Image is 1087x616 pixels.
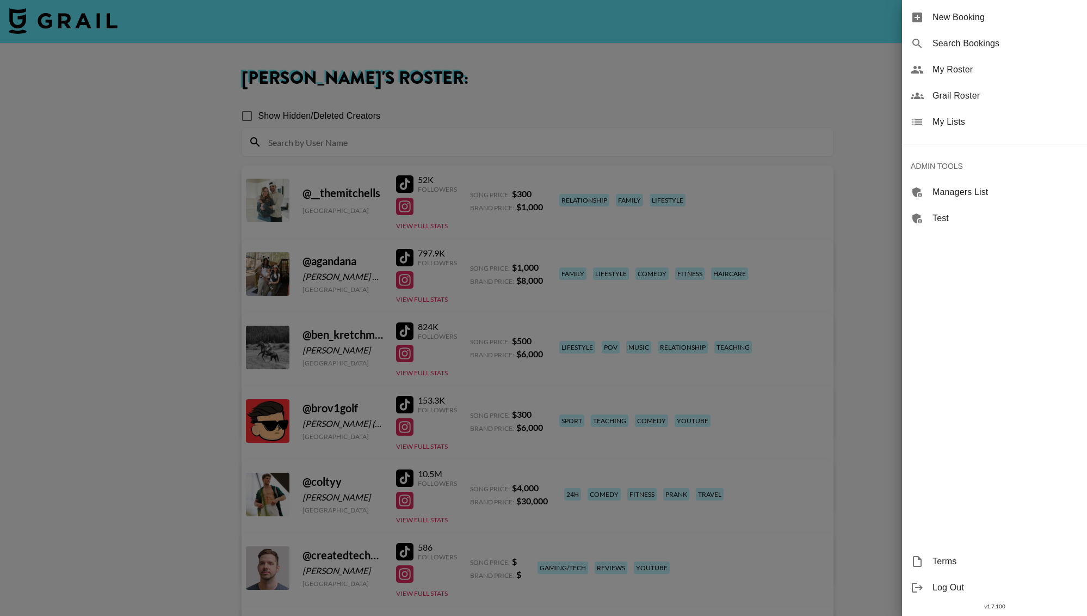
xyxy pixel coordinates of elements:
span: Log Out [932,581,1078,594]
span: Grail Roster [932,89,1078,102]
div: v 1.7.100 [902,601,1087,612]
div: ADMIN TOOLS [902,153,1087,179]
div: New Booking [902,4,1087,31]
span: Test [932,212,1078,225]
span: My Lists [932,115,1078,129]
div: Grail Roster [902,83,1087,109]
div: My Roster [902,57,1087,83]
span: Managers List [932,186,1078,199]
span: My Roster [932,63,1078,76]
div: Search Bookings [902,31,1087,57]
div: My Lists [902,109,1087,135]
div: Terms [902,548,1087,575]
span: Terms [932,555,1078,568]
span: Search Bookings [932,37,1078,50]
div: Test [902,205,1087,231]
div: Log Out [902,575,1087,601]
span: New Booking [932,11,1078,24]
div: Managers List [902,179,1087,205]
